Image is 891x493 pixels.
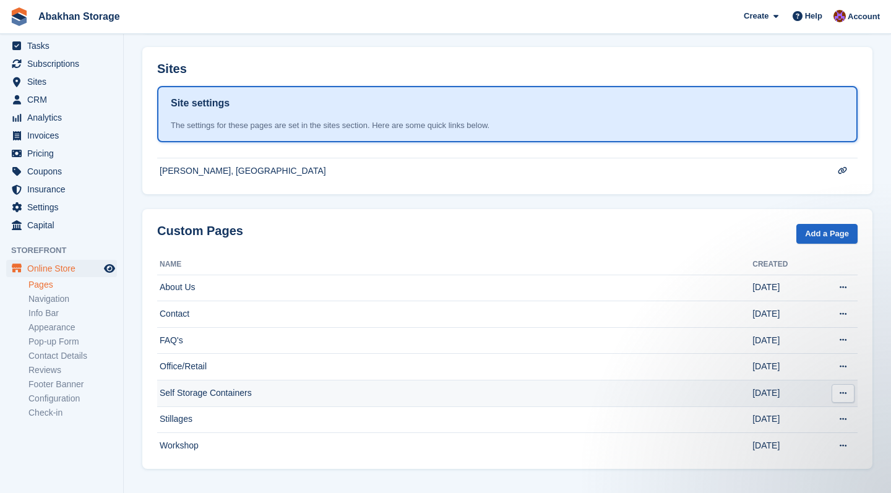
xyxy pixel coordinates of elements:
[27,73,101,90] span: Sites
[11,244,123,257] span: Storefront
[848,11,880,23] span: Account
[27,163,101,180] span: Coupons
[27,145,101,162] span: Pricing
[752,380,822,407] td: [DATE]
[102,261,117,276] a: Preview store
[752,327,822,354] td: [DATE]
[6,260,117,277] a: menu
[752,275,822,301] td: [DATE]
[28,379,117,390] a: Footer Banner
[28,322,117,333] a: Appearance
[796,224,858,244] a: Add a Page
[157,433,752,459] td: Workshop
[157,406,752,433] td: Stillages
[157,380,752,407] td: Self Storage Containers
[27,55,101,72] span: Subscriptions
[28,336,117,348] a: Pop-up Form
[752,301,822,328] td: [DATE]
[27,37,101,54] span: Tasks
[744,10,768,22] span: Create
[28,350,117,362] a: Contact Details
[157,354,752,380] td: Office/Retail
[157,327,752,354] td: FAQ's
[6,37,117,54] a: menu
[157,255,752,275] th: Name
[157,275,752,301] td: About Us
[6,145,117,162] a: menu
[33,6,125,27] a: Abakhan Storage
[752,406,822,433] td: [DATE]
[28,307,117,319] a: Info Bar
[6,163,117,180] a: menu
[833,10,846,22] img: William Abakhan
[10,7,28,26] img: stora-icon-8386f47178a22dfd0bd8f6a31ec36ba5ce8667c1dd55bd0f319d3a0aa187defe.svg
[752,354,822,380] td: [DATE]
[6,73,117,90] a: menu
[28,279,117,291] a: Pages
[27,199,101,216] span: Settings
[6,127,117,144] a: menu
[27,91,101,108] span: CRM
[6,55,117,72] a: menu
[171,119,844,132] div: The settings for these pages are set in the sites section. Here are some quick links below.
[157,224,243,238] h2: Custom Pages
[28,407,117,419] a: Check-in
[27,127,101,144] span: Invoices
[6,181,117,198] a: menu
[6,109,117,126] a: menu
[28,393,117,405] a: Configuration
[171,96,230,111] h1: Site settings
[6,216,117,234] a: menu
[157,301,752,328] td: Contact
[157,158,822,184] td: [PERSON_NAME], [GEOGRAPHIC_DATA]
[28,364,117,376] a: Reviews
[6,91,117,108] a: menu
[27,260,101,277] span: Online Store
[752,255,822,275] th: Created
[28,293,117,305] a: Navigation
[27,181,101,198] span: Insurance
[27,216,101,234] span: Capital
[27,109,101,126] span: Analytics
[752,433,822,459] td: [DATE]
[157,62,187,76] h2: Sites
[805,10,822,22] span: Help
[6,199,117,216] a: menu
